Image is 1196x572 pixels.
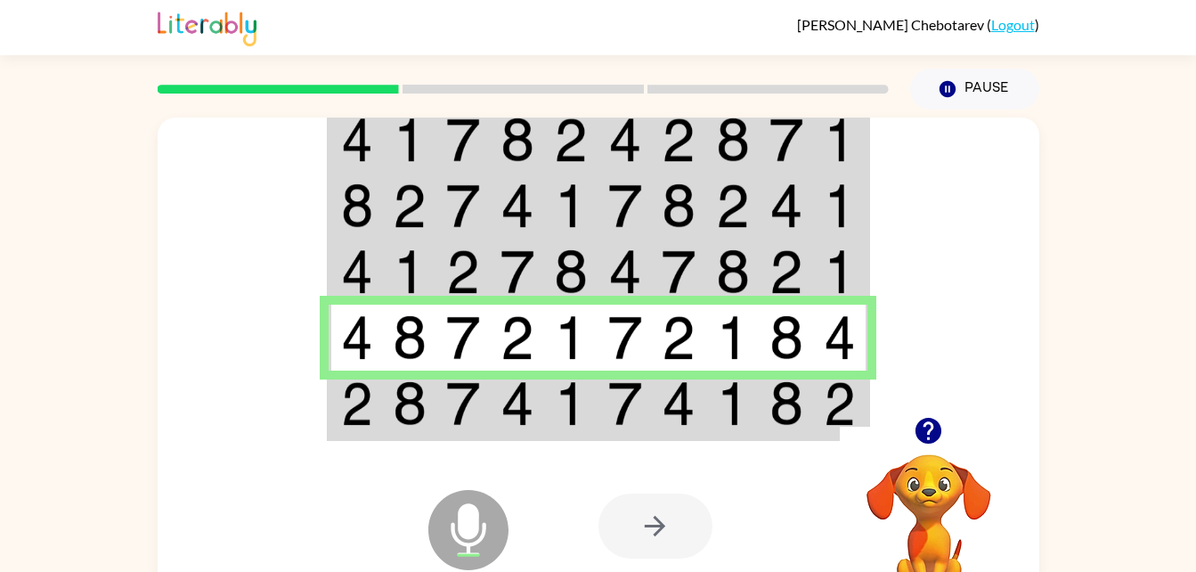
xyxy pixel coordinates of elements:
img: 2 [662,118,696,162]
img: 7 [769,118,803,162]
img: 8 [393,315,427,360]
img: 4 [341,315,373,360]
img: 8 [716,249,750,294]
img: 2 [716,184,750,228]
img: 1 [824,118,856,162]
img: 4 [824,315,856,360]
img: 8 [769,381,803,426]
img: 7 [446,315,480,360]
img: 2 [554,118,588,162]
img: 2 [500,315,534,360]
img: 1 [716,315,750,360]
img: 7 [608,381,642,426]
img: 1 [554,381,588,426]
img: 8 [500,118,534,162]
img: 7 [608,184,642,228]
img: 8 [716,118,750,162]
img: 1 [554,184,588,228]
img: 1 [824,249,856,294]
img: 7 [446,184,480,228]
img: 2 [662,315,696,360]
a: Logout [991,16,1035,33]
img: 2 [446,249,480,294]
span: [PERSON_NAME] Chebotarev [797,16,987,33]
img: 7 [662,249,696,294]
img: 8 [554,249,588,294]
img: 1 [393,118,427,162]
img: Literably [158,7,256,46]
img: 4 [608,118,642,162]
img: 4 [662,381,696,426]
img: 1 [824,184,856,228]
img: 7 [446,118,480,162]
img: 4 [500,184,534,228]
img: 4 [341,118,373,162]
img: 4 [500,381,534,426]
img: 4 [341,249,373,294]
img: 2 [393,184,427,228]
img: 1 [716,381,750,426]
img: 2 [341,381,373,426]
img: 7 [608,315,642,360]
img: 7 [500,249,534,294]
img: 2 [824,381,856,426]
img: 4 [769,184,803,228]
img: 1 [393,249,427,294]
img: 8 [769,315,803,360]
img: 8 [393,381,427,426]
img: 8 [662,184,696,228]
img: 4 [608,249,642,294]
img: 1 [554,315,588,360]
button: Pause [910,69,1039,110]
img: 7 [446,381,480,426]
img: 2 [769,249,803,294]
img: 8 [341,184,373,228]
div: ( ) [797,16,1039,33]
